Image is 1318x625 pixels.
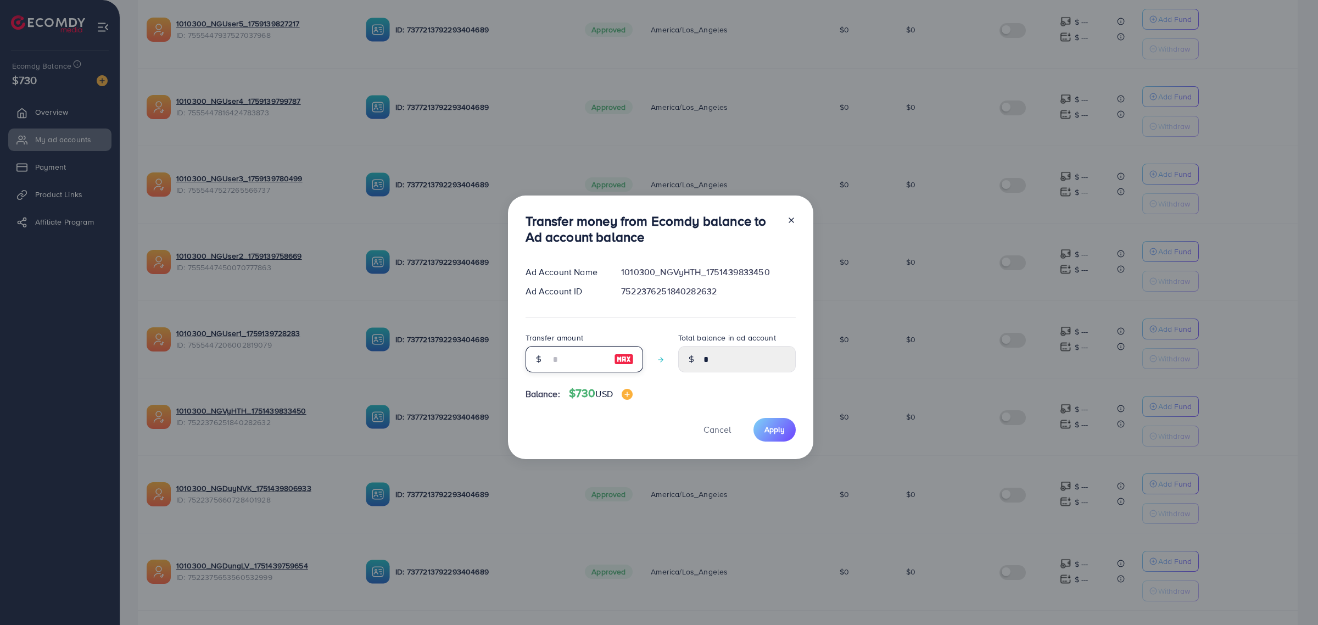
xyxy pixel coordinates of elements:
img: image [614,353,634,366]
span: USD [595,388,612,400]
h4: $730 [569,387,633,400]
button: Cancel [690,418,745,442]
label: Total balance in ad account [678,332,776,343]
iframe: Chat [1271,576,1310,617]
div: Ad Account ID [517,285,613,298]
button: Apply [753,418,796,442]
div: 7522376251840282632 [612,285,804,298]
span: Cancel [703,423,731,436]
div: Ad Account Name [517,266,613,278]
h3: Transfer money from Ecomdy balance to Ad account balance [526,213,778,245]
label: Transfer amount [526,332,583,343]
img: image [622,389,633,400]
span: Balance: [526,388,560,400]
div: 1010300_NGVyHTH_1751439833450 [612,266,804,278]
span: Apply [764,424,785,435]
